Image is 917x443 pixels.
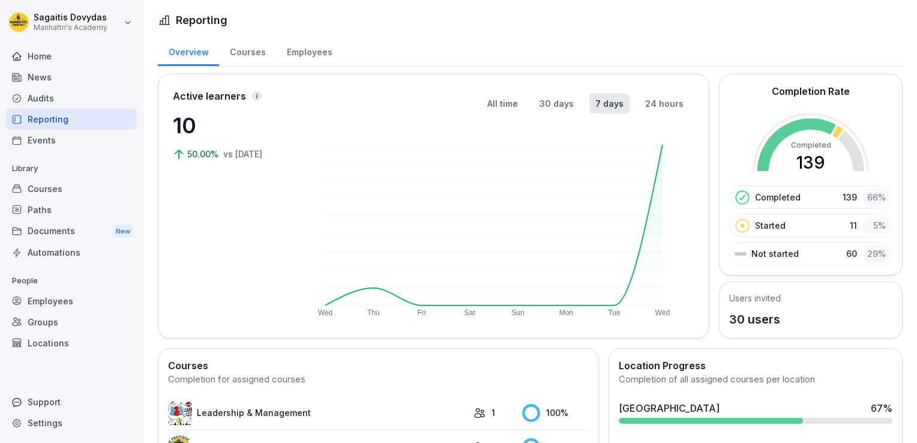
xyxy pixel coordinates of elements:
[276,35,343,66] a: Employees
[534,94,580,113] button: 30 days
[187,148,221,160] p: 50.00%
[219,35,276,66] a: Courses
[168,358,589,373] h2: Courses
[158,35,219,66] a: Overview
[418,309,426,317] text: Fri
[619,358,892,373] h2: Location Progress
[34,23,107,32] p: Manhattn's Academy
[639,94,690,113] button: 24 hours
[755,219,786,232] p: Started
[6,130,137,151] a: Events
[6,391,137,412] div: Support
[6,88,137,109] a: Audits
[850,219,857,232] p: 11
[223,148,262,160] p: vs [DATE]
[168,401,468,425] a: Leadership & Management
[619,401,720,415] div: [GEOGRAPHIC_DATA]
[168,401,192,425] img: m5os3g31qv4yrwr27cnhnia0.png
[318,309,332,317] text: Wed
[481,94,524,113] button: All time
[6,271,137,291] p: People
[863,188,889,206] div: 66 %
[619,373,892,387] div: Completion of all assigned courses per location
[846,247,857,260] p: 60
[863,217,889,234] div: 5 %
[6,412,137,433] a: Settings
[6,67,137,88] a: News
[6,312,137,333] a: Groups
[6,46,137,67] a: Home
[614,396,897,429] a: [GEOGRAPHIC_DATA]67%
[6,199,137,220] a: Paths
[843,191,857,203] p: 139
[871,401,892,415] div: 67 %
[751,247,799,260] p: Not started
[34,13,107,23] p: Sagaitis Dovydas
[367,309,380,317] text: Thu
[6,178,137,199] a: Courses
[729,292,781,304] h5: Users invited
[6,109,137,130] a: Reporting
[173,89,246,103] p: Active learners
[655,309,670,317] text: Wed
[6,159,137,178] p: Library
[6,333,137,354] a: Locations
[465,309,476,317] text: Sat
[609,309,621,317] text: Tue
[6,242,137,263] a: Automations
[522,404,589,422] div: 100 %
[6,291,137,312] a: Employees
[863,245,889,262] div: 29 %
[589,94,630,113] button: 7 days
[559,309,573,317] text: Mon
[772,84,850,98] h2: Completion Rate
[729,310,781,328] p: 30 users
[113,225,133,238] div: New
[755,191,801,203] p: Completed
[176,12,227,28] h1: Reporting
[6,220,137,243] a: DocumentsNew
[492,406,495,419] p: 1
[512,309,525,317] text: Sun
[6,220,137,243] div: Documents
[168,373,589,387] div: Completion for assigned courses
[173,109,293,142] p: 10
